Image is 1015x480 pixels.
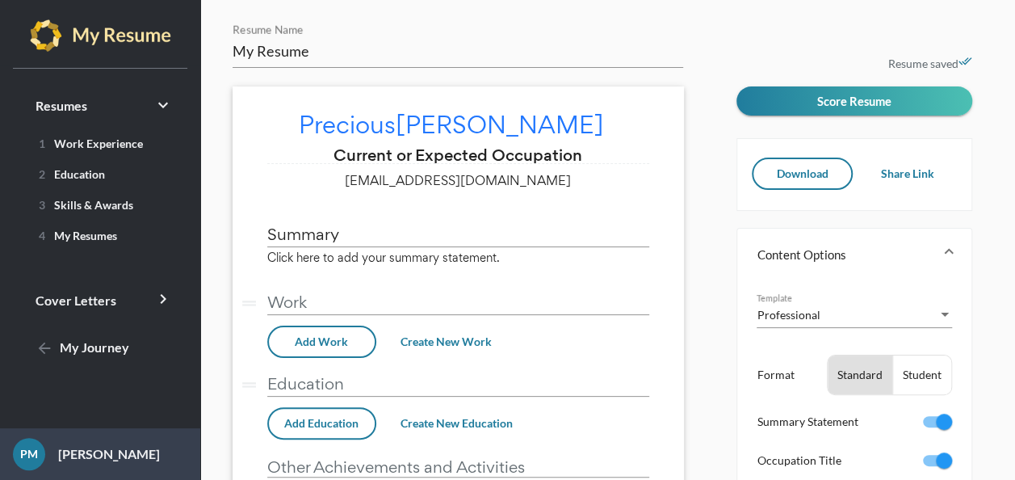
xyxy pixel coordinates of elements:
[239,375,259,395] i: drag_handle
[39,229,45,242] span: 4
[39,137,45,150] span: 1
[737,229,971,280] mat-expansion-panel-header: Content Options
[30,19,171,52] img: my-resume-light.png
[267,407,376,440] button: Add Education
[36,292,116,307] span: Cover Letters
[19,130,181,156] a: 1Work Experience
[267,457,649,478] p: Other Achievements and Activities
[32,229,117,242] span: My Resumes
[153,289,173,309] i: keyboard_arrow_right
[757,306,952,323] mat-select: Template
[958,55,972,69] i: done_all
[757,355,952,395] li: Format
[13,438,45,470] div: PM
[295,335,348,348] span: Add Work
[828,356,892,394] button: Standard
[36,98,87,113] span: Resumes
[239,293,259,314] i: drag_handle
[757,308,820,322] span: Professional
[284,416,359,430] span: Add Education
[267,326,376,358] button: Add Work
[19,161,181,187] a: 2Education
[32,137,143,150] span: Work Experience
[736,54,972,74] p: Resume saved
[736,86,972,116] button: Score Resume
[233,41,683,61] input: Resume Name
[45,444,160,464] p: [PERSON_NAME]
[893,356,951,394] button: Student
[19,192,181,217] a: 3Skills & Awards
[36,339,55,359] mat-icon: arrow_back
[757,246,933,263] mat-panel-title: Content Options
[396,108,604,141] span: [PERSON_NAME]
[39,167,45,181] span: 2
[36,339,129,355] span: My Journey
[817,94,891,108] span: Score Resume
[39,198,45,212] span: 3
[19,222,181,248] a: 4My Resumes
[153,95,173,115] i: keyboard_arrow_right
[858,158,958,190] button: Share Link
[345,172,571,189] span: [EMAIL_ADDRESS][DOMAIN_NAME]
[19,329,181,368] a: My Journey
[299,108,396,141] span: Precious
[401,335,492,348] span: Create New Work
[388,409,526,438] button: Create New Education
[388,327,505,356] button: Create New Work
[757,412,952,445] li: Summary Statement
[776,166,828,180] span: Download
[32,167,105,181] span: Education
[32,198,133,212] span: Skills & Awards
[401,416,513,430] span: Create New Education
[752,158,853,190] button: Download
[881,166,934,180] span: Share Link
